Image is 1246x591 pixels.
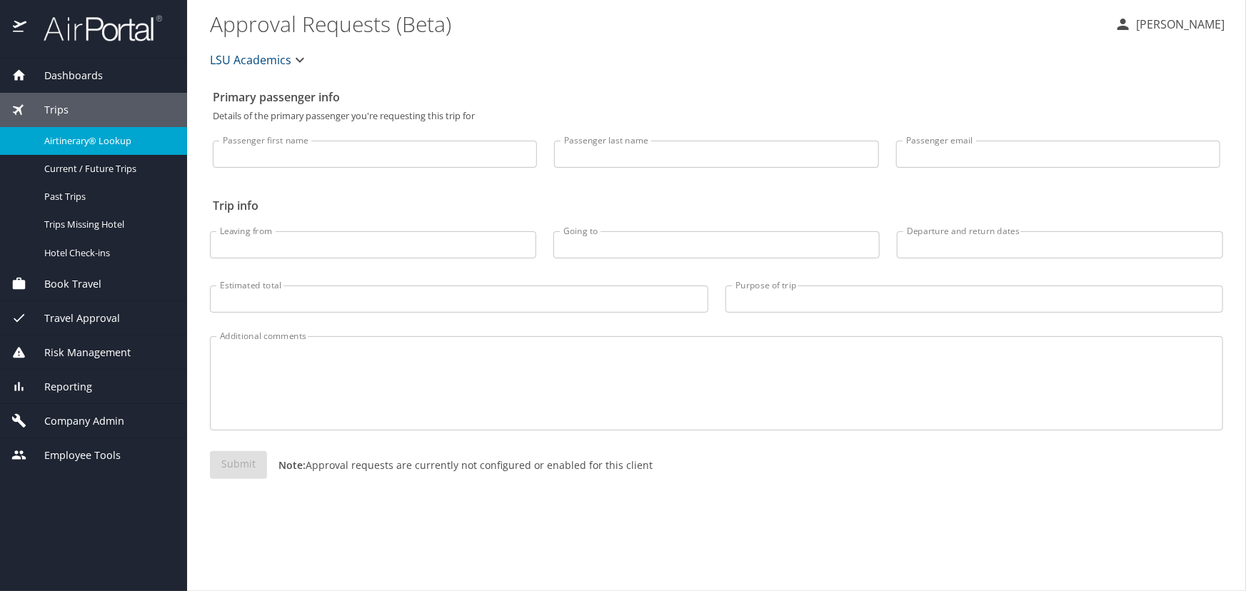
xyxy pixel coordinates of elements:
p: Approval requests are currently not configured or enabled for this client [267,458,653,473]
strong: Note: [278,458,306,472]
span: Employee Tools [26,448,121,463]
h1: Approval Requests (Beta) [210,1,1103,46]
span: Book Travel [26,276,101,292]
p: Details of the primary passenger you're requesting this trip for [213,111,1220,121]
span: Dashboards [26,68,103,84]
span: Travel Approval [26,310,120,326]
span: Risk Management [26,345,131,360]
span: Company Admin [26,413,124,429]
img: icon-airportal.png [13,14,28,42]
span: LSU Academics [210,50,291,70]
h2: Primary passenger info [213,86,1220,108]
span: Reporting [26,379,92,395]
span: Trips [26,102,69,118]
span: Current / Future Trips [44,162,170,176]
button: LSU Academics [204,46,314,74]
span: Past Trips [44,190,170,203]
p: [PERSON_NAME] [1132,16,1225,33]
h2: Trip info [213,194,1220,217]
span: Airtinerary® Lookup [44,134,170,148]
span: Trips Missing Hotel [44,218,170,231]
button: [PERSON_NAME] [1109,11,1230,37]
img: airportal-logo.png [28,14,162,42]
span: Hotel Check-ins [44,246,170,260]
